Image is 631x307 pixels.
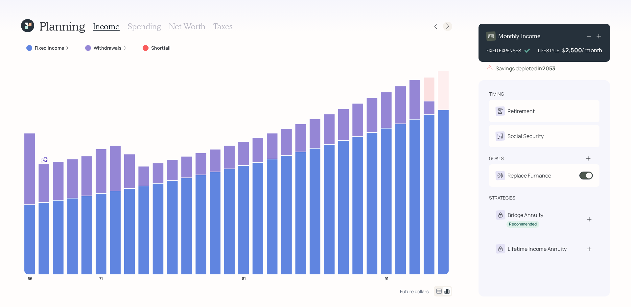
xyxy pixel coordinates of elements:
h4: Monthly Income [498,33,541,40]
div: timing [489,91,504,97]
div: strategies [489,195,515,201]
div: Future dollars [400,288,429,295]
div: goals [489,155,504,162]
tspan: 91 [385,275,388,281]
h3: Spending [128,22,161,31]
label: Shortfall [151,45,171,51]
div: 2,500 [565,46,582,54]
div: Social Security [507,132,544,140]
b: 2053 [542,65,555,72]
div: Lifetime Income Annuity [508,245,567,253]
div: Bridge Annuity [508,211,543,219]
tspan: 81 [242,275,246,281]
h4: $ [562,47,565,54]
div: LIFESTYLE [538,47,559,54]
div: Savings depleted in [496,64,555,72]
div: Replace Furnance [507,172,551,179]
h4: / month [582,47,602,54]
h3: Income [93,22,120,31]
h3: Taxes [213,22,232,31]
h1: Planning [39,19,85,33]
label: Fixed Income [35,45,64,51]
tspan: 71 [99,275,103,281]
h3: Net Worth [169,22,205,31]
tspan: 66 [28,275,32,281]
div: FIXED EXPENSES [486,47,521,54]
div: Retirement [507,107,535,115]
label: Withdrawals [94,45,122,51]
div: Recommended [509,222,537,227]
